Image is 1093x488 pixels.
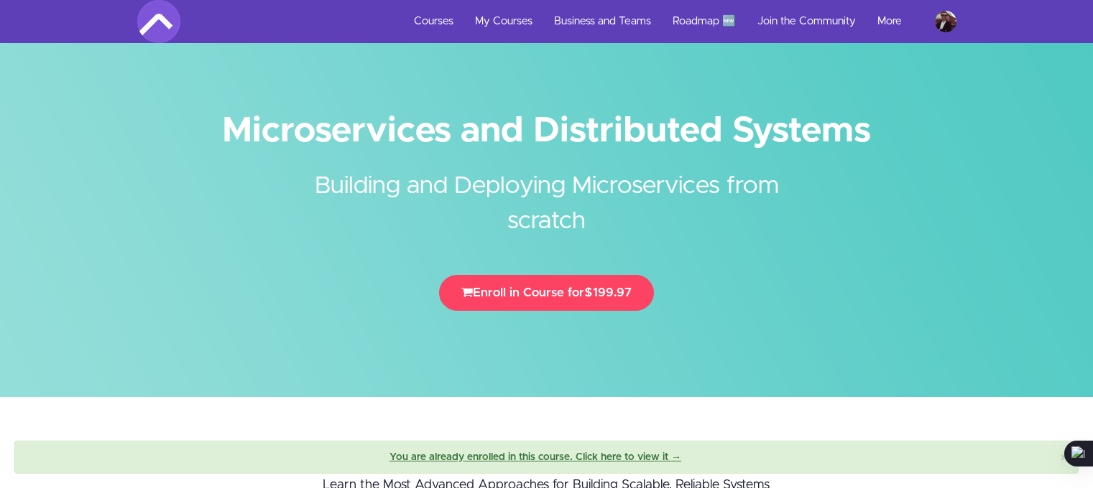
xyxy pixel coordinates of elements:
[389,452,681,462] a: You are already enrolled in this course. Click here to view it →
[277,147,816,239] h2: Building and Deploying Microservices from scratch
[439,275,654,311] button: Enroll in Course for$199.97
[1060,451,1068,466] button: Close
[137,115,956,147] h1: Microservices and Distributed Systems
[584,286,632,299] span: $199.97
[935,11,956,32] img: franzlocarno@gmail.com
[1060,451,1068,466] span: ×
